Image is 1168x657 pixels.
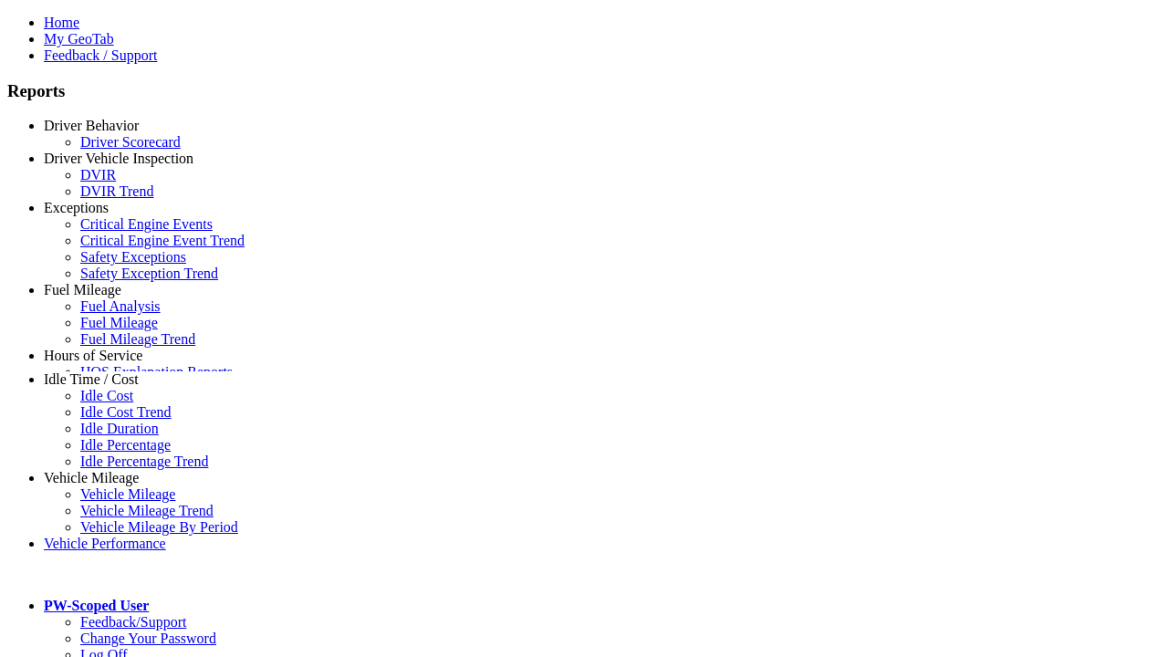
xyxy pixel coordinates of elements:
a: Fuel Analysis [80,298,161,314]
a: Idle Percentage [80,437,171,453]
a: Hours of Service [44,348,142,363]
a: HOS Explanation Reports [80,364,233,380]
a: Home [44,15,79,30]
a: Vehicle Mileage By Period [80,519,238,535]
a: Feedback / Support [44,47,157,63]
a: Safety Exceptions [80,249,186,265]
a: Critical Engine Event Trend [80,233,245,248]
h3: Reports [7,81,1161,101]
a: My GeoTab [44,31,114,47]
a: Exceptions [44,200,109,215]
a: Change Your Password [80,631,216,646]
a: Feedback/Support [80,614,186,630]
a: Idle Duration [80,421,159,436]
a: Driver Behavior [44,118,139,133]
a: DVIR Trend [80,183,153,199]
a: Fuel Mileage [80,315,158,330]
a: Fuel Mileage Trend [80,331,195,347]
a: Fuel Mileage [44,282,121,297]
a: Vehicle Mileage [80,486,175,502]
a: Idle Time / Cost [44,371,139,387]
a: Idle Percentage Trend [80,454,208,469]
a: PW-Scoped User [44,598,149,613]
a: DVIR [80,167,116,182]
a: Critical Engine Events [80,216,213,232]
a: Idle Cost Trend [80,404,172,420]
a: Vehicle Mileage [44,470,139,485]
a: Driver Scorecard [80,134,181,150]
a: Idle Cost [80,388,133,403]
a: Safety Exception Trend [80,266,218,281]
a: Vehicle Mileage Trend [80,503,214,518]
a: Driver Vehicle Inspection [44,151,193,166]
a: Vehicle Performance [44,536,166,551]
